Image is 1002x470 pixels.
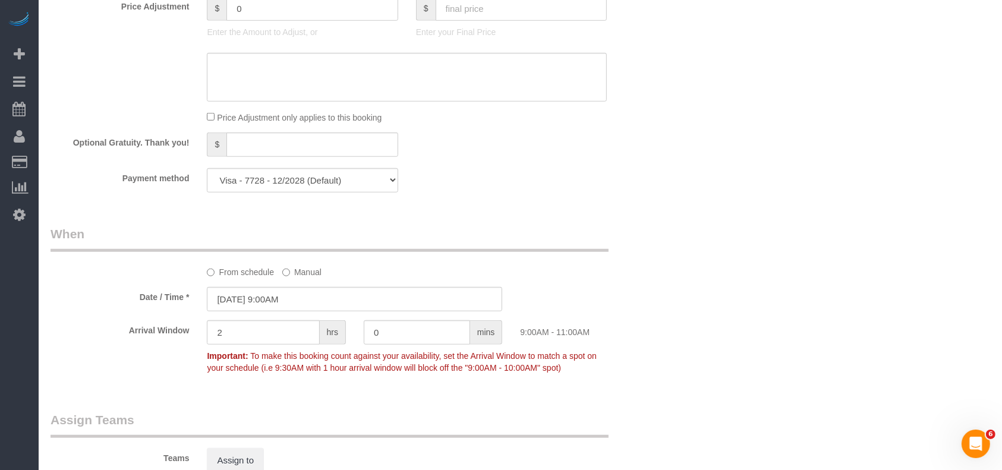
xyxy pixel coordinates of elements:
legend: When [51,225,609,252]
strong: Important: [207,351,248,361]
p: Enter the Amount to Adjust, or [207,26,398,38]
span: 6 [986,430,995,439]
span: Price Adjustment only applies to this booking [217,113,382,122]
label: Manual [282,262,322,278]
label: Optional Gratuity. Thank you! [42,133,198,149]
label: Arrival Window [42,320,198,336]
div: 9:00AM - 11:00AM [511,320,667,338]
span: mins [470,320,503,345]
input: Manual [282,269,290,276]
img: Automaid Logo [7,12,31,29]
p: Enter your Final Price [416,26,607,38]
input: From schedule [207,269,215,276]
label: Payment method [42,168,198,184]
span: To make this booking count against your availability, set the Arrival Window to match a spot on y... [207,351,596,373]
legend: Assign Teams [51,411,609,438]
span: hrs [320,320,346,345]
iframe: Intercom live chat [962,430,990,458]
span: $ [207,133,226,157]
label: Teams [42,448,198,464]
input: MM/DD/YYYY HH:MM [207,287,502,311]
label: Date / Time * [42,287,198,303]
label: From schedule [207,262,274,278]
